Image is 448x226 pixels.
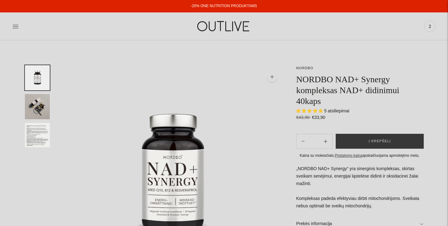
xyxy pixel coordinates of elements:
button: Į krepšelį [336,134,424,149]
a: Pristatymo kaina [335,153,362,158]
span: 2 [426,22,434,31]
span: Į krepšelį [369,138,391,144]
h1: NORDBO NAD+ Synergy kompleksas NAD+ didinimui 40kaps [296,74,423,106]
a: -20% ONE NUTRITION PRODUKTAMS [191,4,257,8]
button: Translation missing: en.general.accessibility.image_thumbail [25,65,50,90]
button: Translation missing: en.general.accessibility.image_thumbail [25,123,50,148]
span: 5.00 stars [296,108,324,113]
span: €33,90 [312,115,325,120]
img: OUTLIVE [185,16,263,37]
input: Product quantity [310,137,319,146]
a: 2 [424,20,436,33]
p: „NORDBO NAD+ Synergy“ yra sinerginis kompleksas, skirtas sveikam senėjimui, energijai ląstelėse d... [296,165,423,210]
button: Add product quantity [296,134,310,149]
button: Subtract product quantity [319,134,332,149]
span: 5 atsiliepimai [324,108,349,113]
button: Translation missing: en.general.accessibility.image_thumbail [25,94,50,119]
div: Kaina su mokesčiais. apskaičiuojama apmokėjimo metu. [296,152,423,159]
a: NORDBO [296,66,313,70]
s: €43,90 [296,115,311,120]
